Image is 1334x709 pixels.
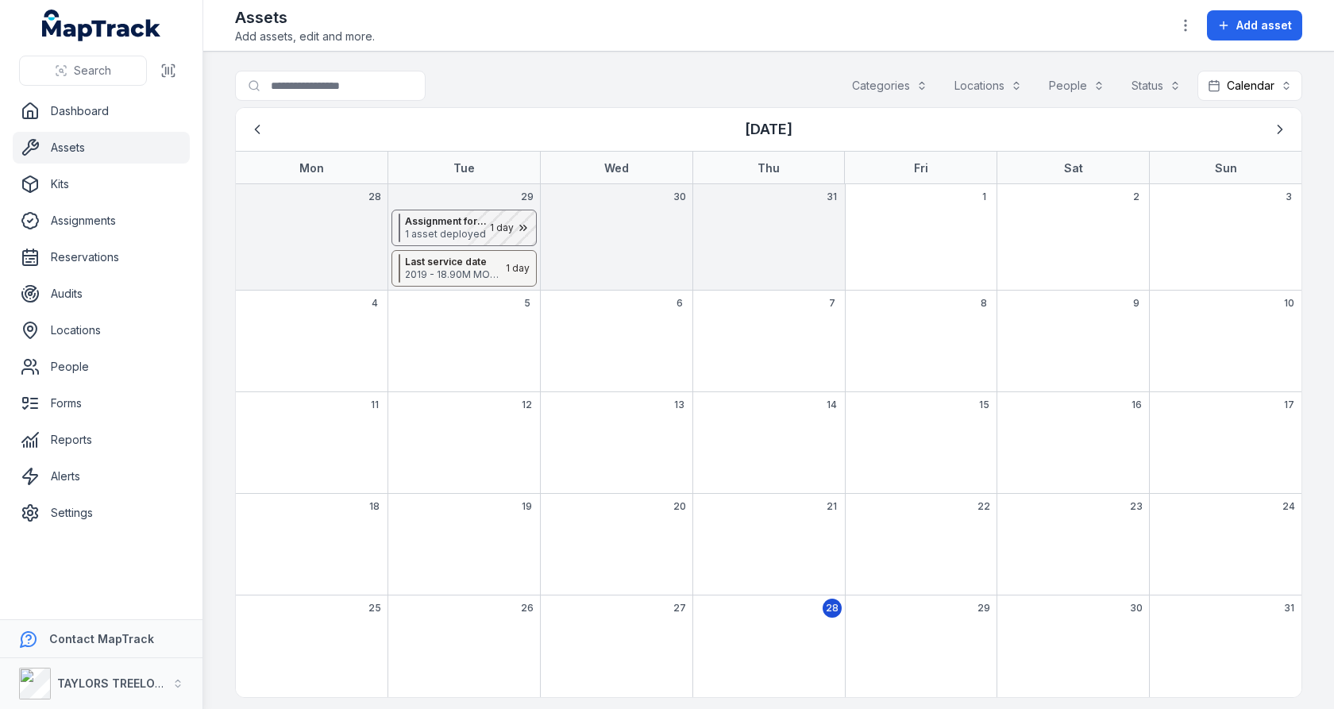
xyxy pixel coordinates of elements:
a: People [13,351,190,383]
a: Assets [13,132,190,164]
span: 31 [1284,602,1294,615]
span: 26 [521,602,534,615]
strong: Tue [453,161,475,175]
span: 25 [368,602,381,615]
button: Status [1121,71,1191,101]
span: 31 [827,191,837,203]
strong: Mon [299,161,324,175]
div: August 2025 [236,108,1301,697]
span: 20 [673,500,686,513]
button: People [1039,71,1115,101]
span: 22 [977,500,990,513]
span: 9 [1133,297,1139,310]
span: 13 [674,399,684,411]
span: 4 [372,297,378,310]
span: 19 [522,500,532,513]
a: Reservations [13,241,190,273]
button: Search [19,56,147,86]
span: 24 [1282,500,1295,513]
span: 28 [368,191,381,203]
strong: Sun [1215,161,1237,175]
button: Calendar [1197,71,1302,101]
span: 27 [673,602,686,615]
strong: Wed [604,161,629,175]
span: 29 [521,191,534,203]
span: 15 [979,399,989,411]
strong: Thu [758,161,780,175]
span: 23 [1130,500,1143,513]
span: Add assets, edit and more. [235,29,375,44]
strong: Sat [1064,161,1083,175]
a: Settings [13,497,190,529]
span: 16 [1132,399,1142,411]
a: Dashboard [13,95,190,127]
button: Last service date2019 - 18.90M MONITOR - Little red EWP1 day [391,250,538,287]
button: Locations [944,71,1032,101]
strong: Assignment for [PERSON_NAME] at [DATE][GEOGRAPHIC_DATA] [405,215,489,228]
span: 2019 - 18.90M MONITOR - Little red EWP [405,268,505,281]
a: Assignments [13,205,190,237]
span: 14 [827,399,837,411]
strong: TAYLORS TREELOPPING [57,676,190,690]
a: Kits [13,168,190,200]
a: Alerts [13,460,190,492]
a: Audits [13,278,190,310]
span: 3 [1286,191,1292,203]
span: 6 [677,297,683,310]
span: 11 [371,399,379,411]
strong: Fri [914,161,928,175]
span: 2 [1133,191,1139,203]
span: 29 [977,602,990,615]
a: Locations [13,314,190,346]
span: 30 [1130,602,1143,615]
span: 8 [981,297,987,310]
span: 7 [829,297,835,310]
span: 30 [673,191,686,203]
span: 1 asset deployed [405,228,489,241]
span: Search [74,63,111,79]
span: Add asset [1236,17,1292,33]
span: 21 [827,500,837,513]
button: Previous [242,114,272,144]
span: 12 [522,399,532,411]
h3: [DATE] [745,118,792,141]
button: Add asset [1207,10,1302,40]
span: 1 [982,191,986,203]
button: Categories [842,71,938,101]
a: MapTrack [42,10,161,41]
span: 10 [1284,297,1294,310]
a: Reports [13,424,190,456]
h2: Assets [235,6,375,29]
a: Forms [13,387,190,419]
button: Next [1265,114,1295,144]
span: 5 [524,297,530,310]
strong: Contact MapTrack [49,632,154,645]
span: 17 [1284,399,1294,411]
span: 28 [826,602,839,615]
span: 18 [369,500,380,513]
strong: Last service date [405,256,505,268]
button: Assignment for [PERSON_NAME] at [DATE][GEOGRAPHIC_DATA]1 asset deployed1 day [391,210,538,246]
